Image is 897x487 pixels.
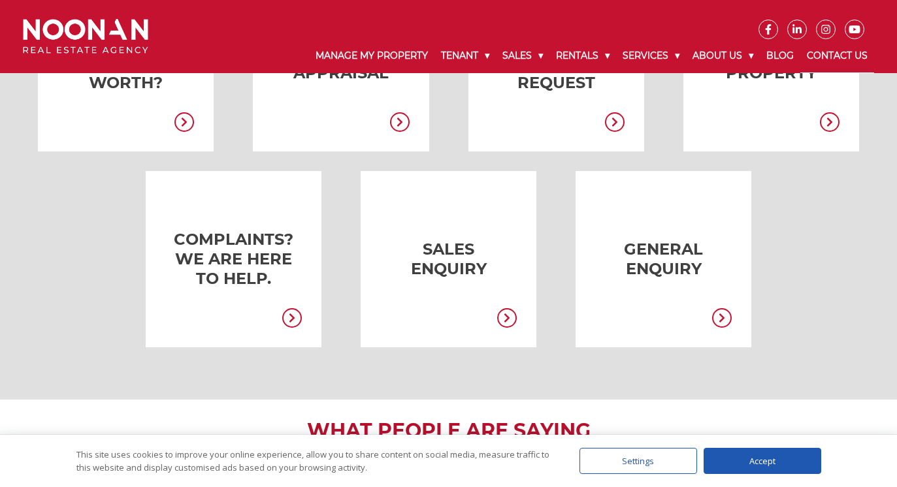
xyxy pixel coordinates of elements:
div: Settings [579,448,697,474]
a: Tenant [434,39,496,72]
a: Blog [760,39,800,72]
a: Contact Us [800,39,874,73]
a: Services [616,39,686,72]
a: Sales [496,39,549,72]
a: Manage My Property [309,39,434,72]
a: About Us [686,39,760,72]
div: This site uses cookies to improve your online experience, allow you to share content on social me... [76,448,553,474]
h2: What People are Saying [26,419,871,443]
div: Accept [704,448,821,474]
a: Rentals [549,39,616,72]
img: Noonan Real Estate Agency [23,19,148,54]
